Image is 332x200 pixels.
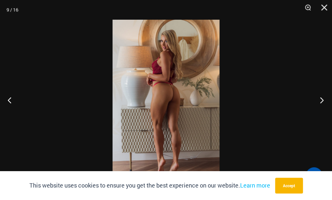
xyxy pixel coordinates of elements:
img: Guilty Pleasures Red 1260 Slip 689 Micro 02 [113,20,219,180]
div: 9 / 16 [7,5,18,15]
a: Learn more [240,181,270,189]
button: Next [307,84,332,116]
button: Accept [275,178,303,193]
p: This website uses cookies to ensure you get the best experience on our website. [29,181,270,190]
